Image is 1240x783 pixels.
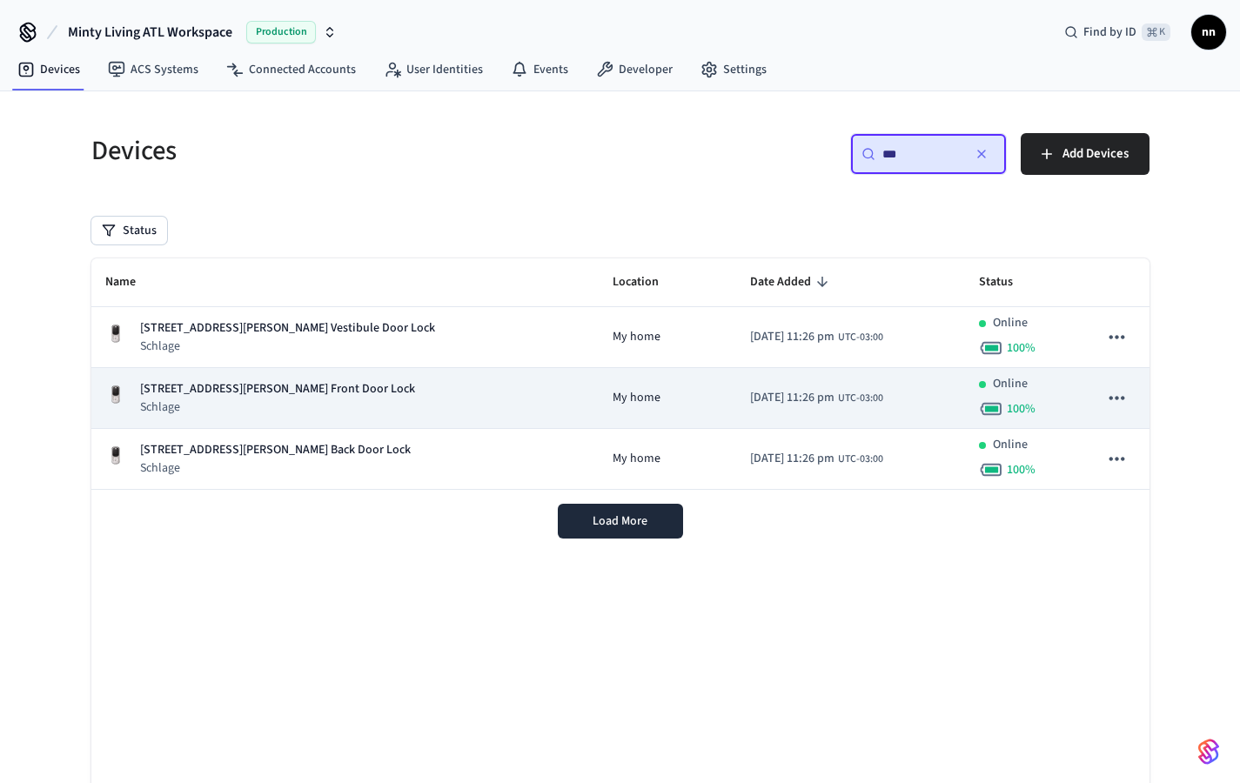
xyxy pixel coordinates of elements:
span: UTC-03:00 [838,452,883,467]
p: Schlage [140,459,411,477]
a: User Identities [370,54,497,85]
a: Events [497,54,582,85]
div: Find by ID⌘ K [1050,17,1184,48]
span: Minty Living ATL Workspace [68,22,232,43]
span: 100 % [1007,461,1036,478]
img: Yale Assure Touchscreen Wifi Smart Lock, Satin Nickel, Front [105,445,126,466]
span: My home [613,389,660,407]
span: UTC-03:00 [838,391,883,406]
button: Load More [558,504,683,539]
span: Location [613,269,681,296]
span: [DATE] 11:26 pm [750,450,834,468]
a: ACS Systems [94,54,212,85]
button: Status [91,217,167,244]
span: Status [979,269,1036,296]
p: [STREET_ADDRESS][PERSON_NAME] Vestibule Door Lock [140,319,435,338]
p: [STREET_ADDRESS][PERSON_NAME] Back Door Lock [140,441,411,459]
a: Developer [582,54,687,85]
p: Schlage [140,338,435,355]
span: Production [246,21,316,43]
p: [STREET_ADDRESS][PERSON_NAME] Front Door Lock [140,380,415,398]
span: Load More [593,512,647,530]
p: Online [993,436,1028,454]
h5: Devices [91,133,610,169]
div: America/Sao_Paulo [750,389,883,407]
div: America/Sao_Paulo [750,328,883,346]
p: Online [993,314,1028,332]
span: 100 % [1007,339,1036,357]
div: America/Sao_Paulo [750,450,883,468]
span: My home [613,450,660,468]
span: nn [1193,17,1224,48]
a: Devices [3,54,94,85]
p: Schlage [140,398,415,416]
img: Yale Assure Touchscreen Wifi Smart Lock, Satin Nickel, Front [105,324,126,345]
span: 100 % [1007,400,1036,418]
span: Add Devices [1062,143,1129,165]
table: sticky table [91,258,1150,490]
span: [DATE] 11:26 pm [750,389,834,407]
a: Settings [687,54,781,85]
span: Name [105,269,158,296]
span: [DATE] 11:26 pm [750,328,834,346]
button: Add Devices [1021,133,1150,175]
span: ⌘ K [1142,23,1170,41]
img: SeamLogoGradient.69752ec5.svg [1198,738,1219,766]
span: Date Added [750,269,834,296]
span: My home [613,328,660,346]
a: Connected Accounts [212,54,370,85]
span: Find by ID [1083,23,1136,41]
button: nn [1191,15,1226,50]
span: UTC-03:00 [838,330,883,345]
img: Yale Assure Touchscreen Wifi Smart Lock, Satin Nickel, Front [105,385,126,405]
p: Online [993,375,1028,393]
